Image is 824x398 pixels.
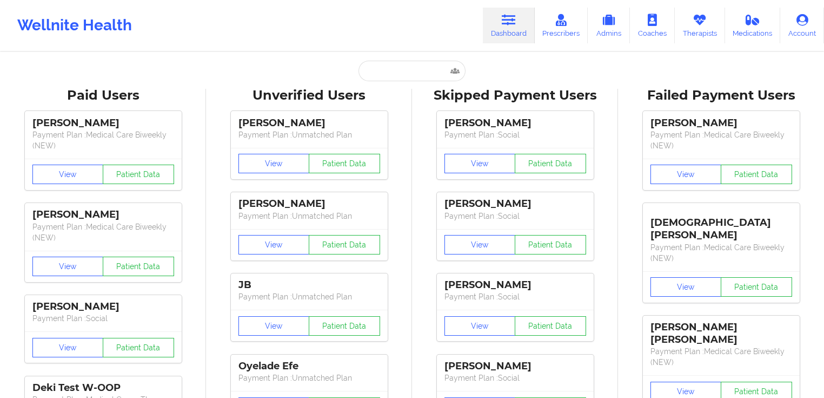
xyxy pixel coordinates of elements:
p: Payment Plan : Social [32,313,174,324]
a: Admins [588,8,630,43]
button: Patient Data [721,277,792,297]
button: Patient Data [103,338,174,357]
div: Deki Test W-OOP [32,382,174,394]
button: Patient Data [515,316,586,336]
div: [PERSON_NAME] [444,279,586,291]
a: Medications [725,8,781,43]
button: View [32,165,104,184]
div: [PERSON_NAME] [444,198,586,210]
p: Payment Plan : Medical Care Biweekly (NEW) [32,129,174,151]
p: Payment Plan : Social [444,211,586,221]
button: Patient Data [309,316,380,336]
button: Patient Data [103,165,174,184]
button: Patient Data [103,257,174,276]
div: Skipped Payment Users [420,87,610,104]
div: [PERSON_NAME] [32,208,174,221]
a: Account [780,8,824,43]
div: [PERSON_NAME] [444,117,586,129]
div: [PERSON_NAME] [238,198,380,210]
div: Paid Users [8,87,198,104]
button: Patient Data [309,154,380,173]
p: Payment Plan : Social [444,291,586,302]
p: Payment Plan : Unmatched Plan [238,373,380,383]
button: Patient Data [309,235,380,255]
button: View [32,257,104,276]
div: Oyelade Efe [238,360,380,373]
div: [PERSON_NAME] [PERSON_NAME] [650,321,792,346]
button: View [238,235,310,255]
button: Patient Data [721,165,792,184]
a: Prescribers [535,8,588,43]
p: Payment Plan : Unmatched Plan [238,211,380,221]
p: Payment Plan : Medical Care Biweekly (NEW) [32,221,174,243]
p: Payment Plan : Social [444,129,586,140]
a: Dashboard [483,8,535,43]
div: [PERSON_NAME] [444,360,586,373]
p: Payment Plan : Medical Care Biweekly (NEW) [650,129,792,151]
button: View [650,277,722,297]
div: [DEMOGRAPHIC_DATA][PERSON_NAME] [650,208,792,242]
button: View [32,338,104,357]
button: View [238,154,310,173]
a: Coaches [630,8,675,43]
p: Payment Plan : Unmatched Plan [238,291,380,302]
p: Payment Plan : Social [444,373,586,383]
button: View [444,154,516,173]
div: JB [238,279,380,291]
button: View [444,235,516,255]
p: Payment Plan : Unmatched Plan [238,129,380,140]
div: [PERSON_NAME] [32,117,174,129]
a: Therapists [675,8,725,43]
div: [PERSON_NAME] [650,117,792,129]
div: Failed Payment Users [626,87,816,104]
button: View [238,316,310,336]
p: Payment Plan : Medical Care Biweekly (NEW) [650,346,792,368]
button: Patient Data [515,154,586,173]
button: Patient Data [515,235,586,255]
div: Unverified Users [214,87,404,104]
button: View [444,316,516,336]
div: [PERSON_NAME] [32,301,174,313]
p: Payment Plan : Medical Care Biweekly (NEW) [650,242,792,264]
div: [PERSON_NAME] [238,117,380,129]
button: View [650,165,722,184]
